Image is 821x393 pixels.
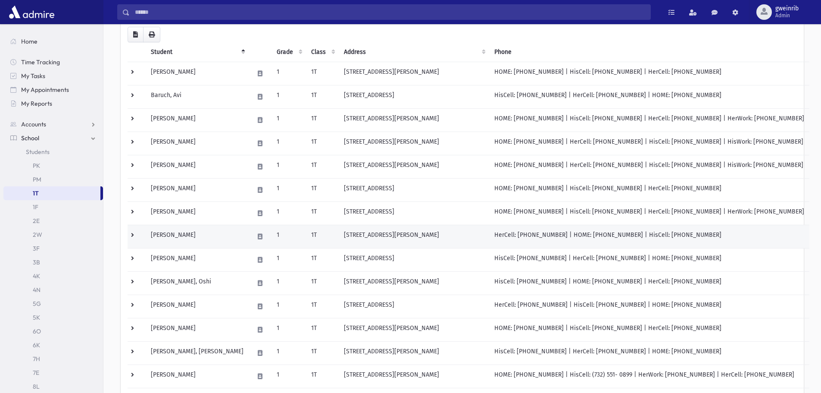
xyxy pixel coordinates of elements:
[146,225,249,248] td: [PERSON_NAME]
[3,117,103,131] a: Accounts
[146,202,249,225] td: [PERSON_NAME]
[272,225,306,248] td: 1
[339,365,489,388] td: [STREET_ADDRESS][PERSON_NAME]
[146,248,249,272] td: [PERSON_NAME]
[272,272,306,295] td: 1
[489,202,809,225] td: HOME: [PHONE_NUMBER] | HisCell: [PHONE_NUMBER] | HerCell: [PHONE_NUMBER] | HerWork: [PHONE_NUMBER]
[146,272,249,295] td: [PERSON_NAME], Oshi
[146,132,249,155] td: [PERSON_NAME]
[775,5,799,12] span: gweinrib
[3,338,103,352] a: 6K
[3,69,103,83] a: My Tasks
[146,295,249,318] td: [PERSON_NAME]
[3,159,103,173] a: PK
[489,272,809,295] td: HisCell: [PHONE_NUMBER] | HOME: [PHONE_NUMBER] | HerCell: [PHONE_NUMBER]
[7,3,56,21] img: AdmirePro
[339,318,489,342] td: [STREET_ADDRESS][PERSON_NAME]
[339,179,489,202] td: [STREET_ADDRESS]
[3,214,103,228] a: 2E
[272,109,306,132] td: 1
[339,132,489,155] td: [STREET_ADDRESS][PERSON_NAME]
[306,155,339,179] td: 1T
[306,42,339,62] th: Class: activate to sort column ascending
[21,100,52,107] span: My Reports
[306,342,339,365] td: 1T
[339,85,489,109] td: [STREET_ADDRESS]
[3,283,103,297] a: 4N
[272,365,306,388] td: 1
[146,85,249,109] td: Baruch, Avi
[272,179,306,202] td: 1
[3,269,103,283] a: 4K
[146,155,249,179] td: [PERSON_NAME]
[3,35,103,48] a: Home
[339,248,489,272] td: [STREET_ADDRESS]
[306,295,339,318] td: 1T
[21,134,39,142] span: School
[306,248,339,272] td: 1T
[489,248,809,272] td: HisCell: [PHONE_NUMBER] | HerCell: [PHONE_NUMBER] | HOME: [PHONE_NUMBER]
[489,132,809,155] td: HOME: [PHONE_NUMBER] | HerCell: [PHONE_NUMBER] | HisCell: [PHONE_NUMBER] | HisWork: [PHONE_NUMBER]
[306,272,339,295] td: 1T
[306,202,339,225] td: 1T
[489,342,809,365] td: HisCell: [PHONE_NUMBER] | HerCell: [PHONE_NUMBER] | HOME: [PHONE_NUMBER]
[272,85,306,109] td: 1
[489,318,809,342] td: HOME: [PHONE_NUMBER] | HisCell: [PHONE_NUMBER] | HerCell: [PHONE_NUMBER]
[3,200,103,214] a: 1F
[306,109,339,132] td: 1T
[306,62,339,85] td: 1T
[143,27,160,42] button: Print
[272,42,306,62] th: Grade: activate to sort column ascending
[3,311,103,324] a: 5K
[339,272,489,295] td: [STREET_ADDRESS][PERSON_NAME]
[306,318,339,342] td: 1T
[272,342,306,365] td: 1
[146,179,249,202] td: [PERSON_NAME]
[3,255,103,269] a: 3B
[489,109,809,132] td: HOME: [PHONE_NUMBER] | HisCell: [PHONE_NUMBER] | HerCell: [PHONE_NUMBER] | HerWork: [PHONE_NUMBER]
[21,58,60,66] span: Time Tracking
[306,179,339,202] td: 1T
[3,324,103,338] a: 6O
[21,38,37,45] span: Home
[489,155,809,179] td: HOME: [PHONE_NUMBER] | HerCell: [PHONE_NUMBER] | HisCell: [PHONE_NUMBER] | HisWork: [PHONE_NUMBER]
[272,202,306,225] td: 1
[3,97,103,110] a: My Reports
[306,132,339,155] td: 1T
[146,109,249,132] td: [PERSON_NAME]
[146,342,249,365] td: [PERSON_NAME], [PERSON_NAME]
[3,173,103,186] a: PM
[306,85,339,109] td: 1T
[339,109,489,132] td: [STREET_ADDRESS][PERSON_NAME]
[339,155,489,179] td: [STREET_ADDRESS][PERSON_NAME]
[3,242,103,255] a: 3F
[489,225,809,248] td: HerCell: [PHONE_NUMBER] | HOME: [PHONE_NUMBER] | HisCell: [PHONE_NUMBER]
[489,365,809,388] td: HOME: [PHONE_NUMBER] | HisCell: (732) 551- 0899 | HerWork: [PHONE_NUMBER] | HerCell: [PHONE_NUMBER]
[26,148,50,156] span: Students
[146,318,249,342] td: [PERSON_NAME]
[3,228,103,242] a: 2W
[3,352,103,366] a: 7H
[489,62,809,85] td: HOME: [PHONE_NUMBER] | HisCell: [PHONE_NUMBER] | HerCell: [PHONE_NUMBER]
[146,42,249,62] th: Student: activate to sort column descending
[21,86,69,94] span: My Appointments
[339,295,489,318] td: [STREET_ADDRESS]
[3,83,103,97] a: My Appointments
[146,365,249,388] td: [PERSON_NAME]
[3,186,100,200] a: 1T
[272,248,306,272] td: 1
[272,62,306,85] td: 1
[272,132,306,155] td: 1
[339,62,489,85] td: [STREET_ADDRESS][PERSON_NAME]
[21,120,46,128] span: Accounts
[272,155,306,179] td: 1
[489,85,809,109] td: HisCell: [PHONE_NUMBER] | HerCell: [PHONE_NUMBER] | HOME: [PHONE_NUMBER]
[3,145,103,159] a: Students
[306,225,339,248] td: 1T
[339,342,489,365] td: [STREET_ADDRESS][PERSON_NAME]
[3,55,103,69] a: Time Tracking
[3,297,103,311] a: 5G
[128,27,144,42] button: CSV
[489,295,809,318] td: HerCell: [PHONE_NUMBER] | HisCell: [PHONE_NUMBER] | HOME: [PHONE_NUMBER]
[489,179,809,202] td: HOME: [PHONE_NUMBER] | HisCell: [PHONE_NUMBER] | HerCell: [PHONE_NUMBER]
